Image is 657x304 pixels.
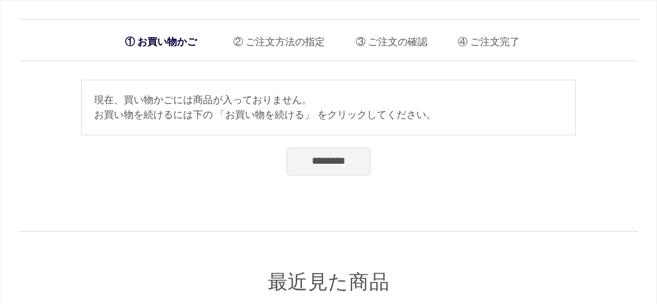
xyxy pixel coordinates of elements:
[346,26,427,51] li: ご注文の確認
[119,29,203,54] li: お買い物かご
[19,231,638,295] div: 最近見た商品
[224,26,325,51] li: ご注文方法の指定
[449,26,520,51] li: ご注文完了
[81,80,576,135] div: 現在、買い物かごには商品が入っておりません。 お買い物を続けるには下の 「お買い物を続ける」 をクリックしてください。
